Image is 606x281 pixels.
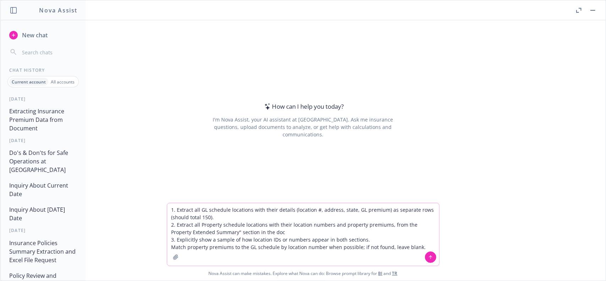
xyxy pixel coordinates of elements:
button: Insurance Policies Summary Extraction and Excel File Request [6,237,80,266]
textarea: 1. Extract all GL schedule locations with their details (location #, address, state, GL premium) ... [167,203,439,266]
button: Do's & Don'ts for Safe Operations at [GEOGRAPHIC_DATA] [6,146,80,176]
p: Current account [12,79,46,85]
a: TR [392,270,398,276]
a: BI [378,270,383,276]
div: [DATE] [1,137,86,144]
button: New chat [6,29,80,42]
button: Inquiry About Current Date [6,179,80,200]
span: New chat [21,31,48,39]
button: Inquiry About [DATE] Date [6,203,80,225]
input: Search chats [21,47,77,57]
span: Nova Assist can make mistakes. Explore what Nova can do: Browse prompt library for and [3,266,603,281]
div: [DATE] [1,96,86,102]
div: Chat History [1,67,86,73]
div: How can I help you today? [262,102,344,111]
div: [DATE] [1,227,86,233]
button: Extracting Insurance Premium Data from Document [6,105,80,135]
div: I'm Nova Assist, your AI assistant at [GEOGRAPHIC_DATA]. Ask me insurance questions, upload docum... [203,116,403,138]
p: All accounts [51,79,75,85]
h1: Nova Assist [39,6,77,15]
